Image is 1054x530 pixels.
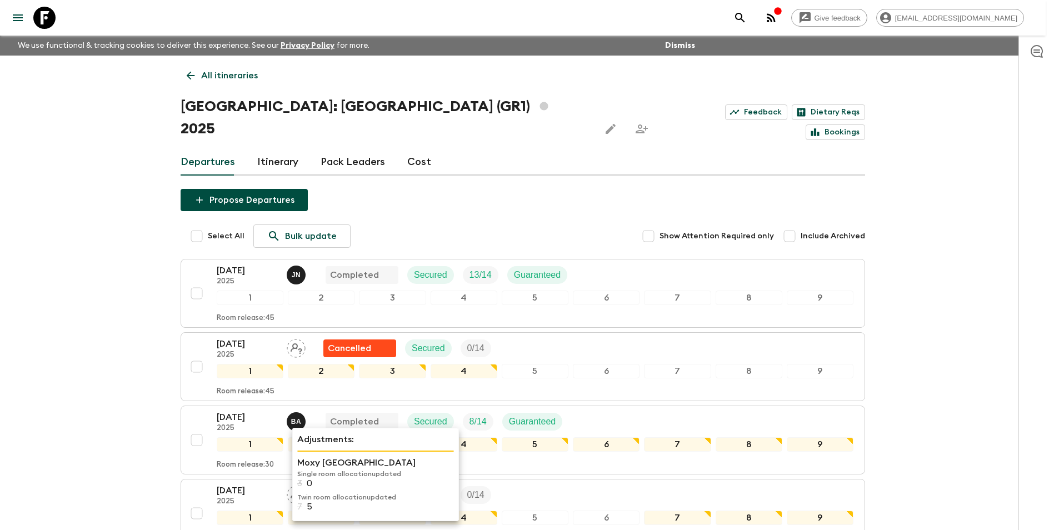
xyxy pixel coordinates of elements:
[801,231,865,242] span: Include Archived
[431,291,497,305] div: 4
[716,511,782,525] div: 8
[644,291,711,305] div: 7
[288,437,354,452] div: 2
[330,268,379,282] p: Completed
[787,511,853,525] div: 9
[787,291,853,305] div: 9
[297,469,454,478] p: Single room allocation updated
[287,416,308,424] span: Byron Anderson
[181,149,235,176] a: Departures
[217,264,278,277] p: [DATE]
[787,437,853,452] div: 9
[716,364,782,378] div: 8
[644,437,711,452] div: 7
[787,364,853,378] div: 9
[217,461,274,469] p: Room release: 30
[806,124,865,140] a: Bookings
[792,104,865,120] a: Dietary Reqs
[502,364,568,378] div: 5
[288,291,354,305] div: 2
[217,497,278,506] p: 2025
[660,231,774,242] span: Show Attention Required only
[217,337,278,351] p: [DATE]
[644,511,711,525] div: 7
[463,266,498,284] div: Trip Fill
[217,387,274,396] p: Room release: 45
[644,364,711,378] div: 7
[467,488,484,502] p: 0 / 14
[13,36,374,56] p: We use functional & tracking cookies to deliver this experience. See our for more.
[328,342,371,355] p: Cancelled
[7,7,29,29] button: menu
[285,229,337,243] p: Bulk update
[217,437,283,452] div: 1
[297,502,302,512] p: 7
[217,424,278,433] p: 2025
[217,411,278,424] p: [DATE]
[208,231,244,242] span: Select All
[217,314,274,323] p: Room release: 45
[281,42,334,49] a: Privacy Policy
[729,7,751,29] button: search adventures
[573,437,640,452] div: 6
[217,277,278,286] p: 2025
[307,478,312,488] p: 0
[181,189,308,211] button: Propose Departures
[217,351,278,359] p: 2025
[502,291,568,305] div: 5
[217,291,283,305] div: 1
[407,149,431,176] a: Cost
[217,511,283,525] div: 1
[201,69,258,82] p: All itineraries
[431,437,497,452] div: 4
[431,364,497,378] div: 4
[287,269,308,278] span: Janita Nurmi
[297,493,454,502] p: Twin room allocation updated
[321,149,385,176] a: Pack Leaders
[461,339,491,357] div: Trip Fill
[461,486,491,504] div: Trip Fill
[502,437,568,452] div: 5
[217,484,278,497] p: [DATE]
[297,478,302,488] p: 3
[662,38,698,53] button: Dismiss
[414,415,447,428] p: Secured
[181,96,591,140] h1: [GEOGRAPHIC_DATA]: [GEOGRAPHIC_DATA] (GR1) 2025
[631,118,653,140] span: Share this itinerary
[808,14,867,22] span: Give feedback
[414,268,447,282] p: Secured
[463,413,493,431] div: Trip Fill
[600,118,622,140] button: Edit this itinerary
[573,364,640,378] div: 6
[287,489,306,498] span: Assign pack leader
[716,437,782,452] div: 8
[502,511,568,525] div: 5
[725,104,787,120] a: Feedback
[217,364,283,378] div: 1
[297,433,454,446] p: Adjustments:
[288,511,354,525] div: 2
[257,149,298,176] a: Itinerary
[467,342,484,355] p: 0 / 14
[889,14,1023,22] span: [EMAIL_ADDRESS][DOMAIN_NAME]
[469,268,492,282] p: 13 / 14
[297,456,454,469] p: Moxy [GEOGRAPHIC_DATA]
[359,291,426,305] div: 3
[330,415,379,428] p: Completed
[716,291,782,305] div: 8
[307,502,312,512] p: 5
[431,511,497,525] div: 4
[323,339,396,357] div: Flash Pack cancellation
[412,342,445,355] p: Secured
[469,415,487,428] p: 8 / 14
[288,364,354,378] div: 2
[573,291,640,305] div: 6
[514,268,561,282] p: Guaranteed
[287,342,306,351] span: Assign pack leader
[509,415,556,428] p: Guaranteed
[573,511,640,525] div: 6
